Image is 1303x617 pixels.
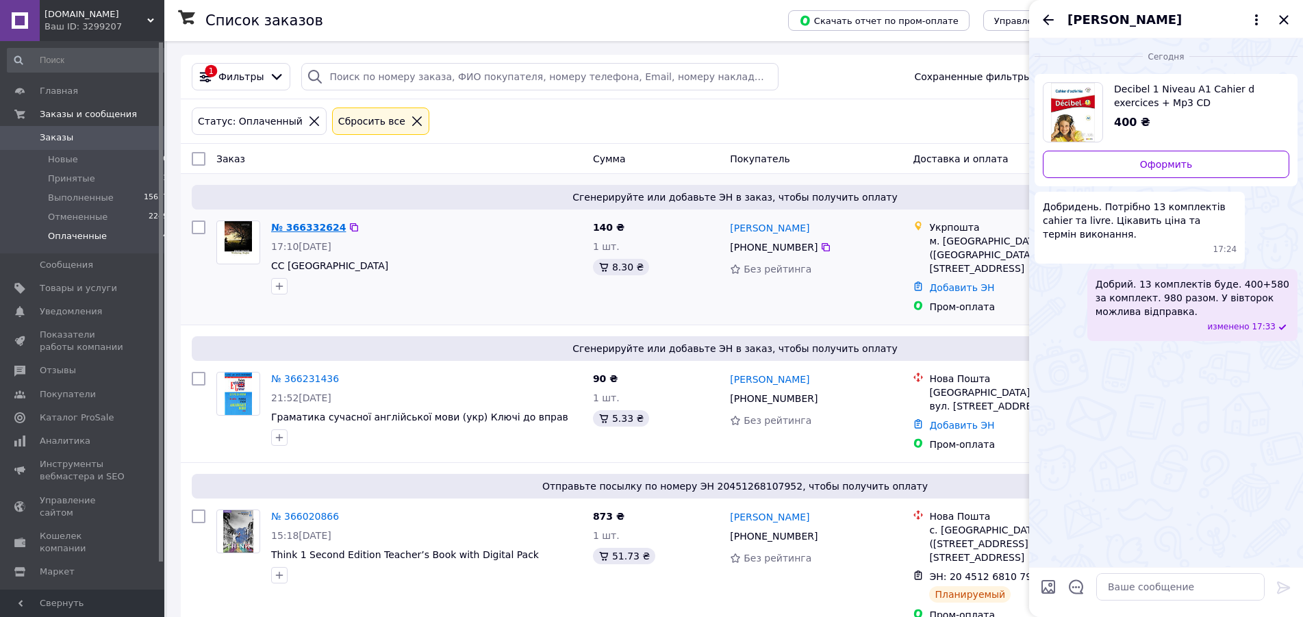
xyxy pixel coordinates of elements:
span: изменено [1208,321,1252,333]
span: [PHONE_NUMBER] [730,393,818,404]
span: Сгенерируйте или добавьте ЭН в заказ, чтобы получить оплату [197,342,1273,355]
div: Нова Пошта [929,509,1122,523]
span: Покупатели [40,388,96,401]
span: Показатели работы компании [40,329,127,353]
img: Фото товару [225,373,252,415]
span: Покупатель [730,153,790,164]
div: Статус: Оплаченный [195,114,305,129]
span: Фильтры [218,70,264,84]
div: Ваш ID: 3299207 [45,21,164,33]
span: 400 ₴ [1114,116,1150,129]
span: Decibel 1 Niveau A1 Cahier d exercices + Mp3 CD [1114,82,1278,110]
a: Фото товару [216,372,260,416]
h1: Список заказов [205,12,323,29]
span: Сообщения [40,259,93,271]
a: Граматика сучасної англійської мови (укр) Ключі до вправ [271,412,568,423]
span: 4 [163,230,168,242]
span: Выполненные [48,192,114,204]
span: 17:10[DATE] [271,241,331,252]
div: 5.33 ₴ [593,410,649,427]
span: Скачать отчет по пром-оплате [799,14,959,27]
span: Отмененные [48,211,107,223]
div: Сбросить все [336,114,408,129]
span: Инструменты вебмастера и SEO [40,458,127,483]
div: [GEOGRAPHIC_DATA], №7 (до 30 кг): вул. [STREET_ADDRESS] [929,386,1122,413]
span: Сумма [593,153,626,164]
span: [PERSON_NAME] [1067,11,1182,29]
span: Уведомления [40,305,102,318]
span: Маркет [40,566,75,578]
img: 3235484713_w640_h640_decibel-1-niveau.jpg [1051,83,1094,142]
a: CC [GEOGRAPHIC_DATA] [271,260,388,271]
a: № 366231436 [271,373,339,384]
button: Закрыть [1276,12,1292,28]
span: 17:33 12.10.2025 [1252,321,1276,333]
span: Каталог ProSale [40,412,114,424]
span: 90 ₴ [593,373,618,384]
span: 1 шт. [593,530,620,541]
span: Управление статусами [994,16,1102,26]
span: Добрий. 13 комплектів буде. 400+580 за комплект. 980 разом. У вівторок можлива відправка. [1096,277,1289,318]
a: № 366020866 [271,511,339,522]
span: Без рейтинга [744,553,811,564]
a: Добавить ЭН [929,282,994,293]
span: Управление сайтом [40,494,127,519]
a: [PERSON_NAME] [730,221,809,235]
a: Оформить [1043,151,1289,178]
span: [PHONE_NUMBER] [730,531,818,542]
span: Без рейтинга [744,415,811,426]
a: Think 1 Second Edition Teacher’s Book with Digital Pack [271,549,539,560]
span: Inozemna.com.ua [45,8,147,21]
span: ЭН: 20 4512 6810 7952 [929,571,1044,582]
span: Сгенерируйте или добавьте ЭН в заказ, чтобы получить оплату [197,190,1273,204]
a: [PERSON_NAME] [730,510,809,524]
span: Кошелек компании [40,530,127,555]
span: 873 ₴ [593,511,624,522]
span: Заказы [40,131,73,144]
span: Принятые [48,173,95,185]
a: Фото товару [216,509,260,553]
span: Аналитика [40,435,90,447]
img: Фото товару [223,510,253,553]
span: Сегодня [1143,51,1190,63]
span: Главная [40,85,78,97]
span: 15:18[DATE] [271,530,331,541]
a: № 366332624 [271,222,346,233]
img: Фото товару [225,221,251,264]
span: 15657 [144,192,168,204]
span: Оплаченные [48,230,107,242]
div: м. [GEOGRAPHIC_DATA] ([GEOGRAPHIC_DATA].), 03022, вул. [STREET_ADDRESS] [929,234,1122,275]
span: 17:24 12.10.2025 [1213,244,1237,255]
span: Без рейтинга [744,264,811,275]
div: Пром-оплата [929,438,1122,451]
input: Поиск [7,48,169,73]
button: Назад [1040,12,1057,28]
span: Отправьте посылку по номеру ЭН 20451268107952, чтобы получить оплату [197,479,1273,493]
button: [PERSON_NAME] [1067,11,1265,29]
span: 0 [163,153,168,166]
button: Скачать отчет по пром-оплате [788,10,970,31]
span: [PHONE_NUMBER] [730,242,818,253]
input: Поиск по номеру заказа, ФИО покупателя, номеру телефона, Email, номеру накладной [301,63,778,90]
span: Новые [48,153,78,166]
span: 1 шт. [593,392,620,403]
a: Посмотреть товар [1043,82,1289,142]
div: с. [GEOGRAPHIC_DATA] ([STREET_ADDRESS]: ул. [STREET_ADDRESS] [929,523,1122,564]
button: Открыть шаблоны ответов [1067,578,1085,596]
span: 1 шт. [593,241,620,252]
div: Укрпошта [929,221,1122,234]
span: 140 ₴ [593,222,624,233]
div: Пром-оплата [929,300,1122,314]
div: Планируемый [929,586,1011,603]
button: Управление статусами [983,10,1113,31]
div: 51.73 ₴ [593,548,655,564]
span: Заказы и сообщения [40,108,137,121]
span: Сохраненные фильтры: [914,70,1034,84]
span: Заказ [216,153,245,164]
a: [PERSON_NAME] [730,373,809,386]
a: Фото товару [216,221,260,264]
span: 1 [163,173,168,185]
span: Добридень. Потрібно 13 комплектів cahier та livre. Цікавить ціна та термін виконання. [1043,200,1237,241]
div: 8.30 ₴ [593,259,649,275]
